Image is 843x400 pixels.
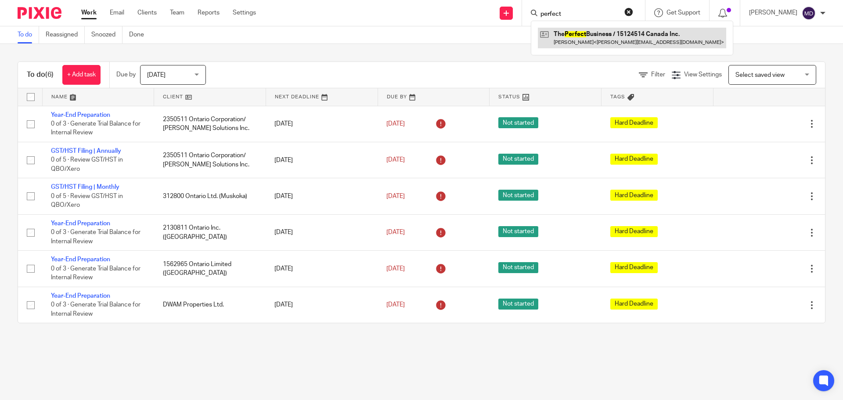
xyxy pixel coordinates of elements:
[266,106,378,142] td: [DATE]
[154,287,266,323] td: DWAM Properties Ltd.
[154,106,266,142] td: 2350511 Ontario Corporation/ [PERSON_NAME] Solutions Inc.
[51,184,119,190] a: GST/HST Filing | Monthly
[651,72,665,78] span: Filter
[386,157,405,163] span: [DATE]
[51,220,110,227] a: Year-End Preparation
[154,214,266,250] td: 2130811 Ontario Inc. ([GEOGRAPHIC_DATA])
[498,262,538,273] span: Not started
[51,121,140,136] span: 0 of 3 · Generate Trial Balance for Internal Review
[51,302,140,317] span: 0 of 3 · Generate Trial Balance for Internal Review
[51,256,110,263] a: Year-End Preparation
[116,70,136,79] p: Due by
[610,190,658,201] span: Hard Deadline
[18,26,39,43] a: To do
[266,214,378,250] td: [DATE]
[137,8,157,17] a: Clients
[27,70,54,79] h1: To do
[46,26,85,43] a: Reassigned
[51,266,140,281] span: 0 of 3 · Generate Trial Balance for Internal Review
[386,121,405,127] span: [DATE]
[51,193,123,209] span: 0 of 5 · Review GST/HST in QBO/Xero
[498,226,538,237] span: Not started
[498,190,538,201] span: Not started
[62,65,101,85] a: + Add task
[154,251,266,287] td: 1562965 Ontario Limited ([GEOGRAPHIC_DATA])
[540,11,619,18] input: Search
[198,8,220,17] a: Reports
[684,72,722,78] span: View Settings
[170,8,184,17] a: Team
[610,262,658,273] span: Hard Deadline
[802,6,816,20] img: svg%3E
[498,299,538,310] span: Not started
[386,302,405,308] span: [DATE]
[498,117,538,128] span: Not started
[45,71,54,78] span: (6)
[610,94,625,99] span: Tags
[154,142,266,178] td: 2350511 Ontario Corporation/ [PERSON_NAME] Solutions Inc.
[498,154,538,165] span: Not started
[51,293,110,299] a: Year-End Preparation
[610,154,658,165] span: Hard Deadline
[386,266,405,272] span: [DATE]
[266,251,378,287] td: [DATE]
[91,26,122,43] a: Snoozed
[610,117,658,128] span: Hard Deadline
[129,26,151,43] a: Done
[51,157,123,173] span: 0 of 5 · Review GST/HST in QBO/Xero
[266,287,378,323] td: [DATE]
[147,72,166,78] span: [DATE]
[666,10,700,16] span: Get Support
[735,72,785,78] span: Select saved view
[51,148,121,154] a: GST/HST Filing | Annually
[18,7,61,19] img: Pixie
[749,8,797,17] p: [PERSON_NAME]
[266,178,378,214] td: [DATE]
[81,8,97,17] a: Work
[110,8,124,17] a: Email
[624,7,633,16] button: Clear
[386,229,405,235] span: [DATE]
[386,193,405,199] span: [DATE]
[51,229,140,245] span: 0 of 3 · Generate Trial Balance for Internal Review
[233,8,256,17] a: Settings
[154,178,266,214] td: 312800 Ontario Ltd. (Muskoka)
[610,226,658,237] span: Hard Deadline
[51,112,110,118] a: Year-End Preparation
[266,142,378,178] td: [DATE]
[610,299,658,310] span: Hard Deadline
